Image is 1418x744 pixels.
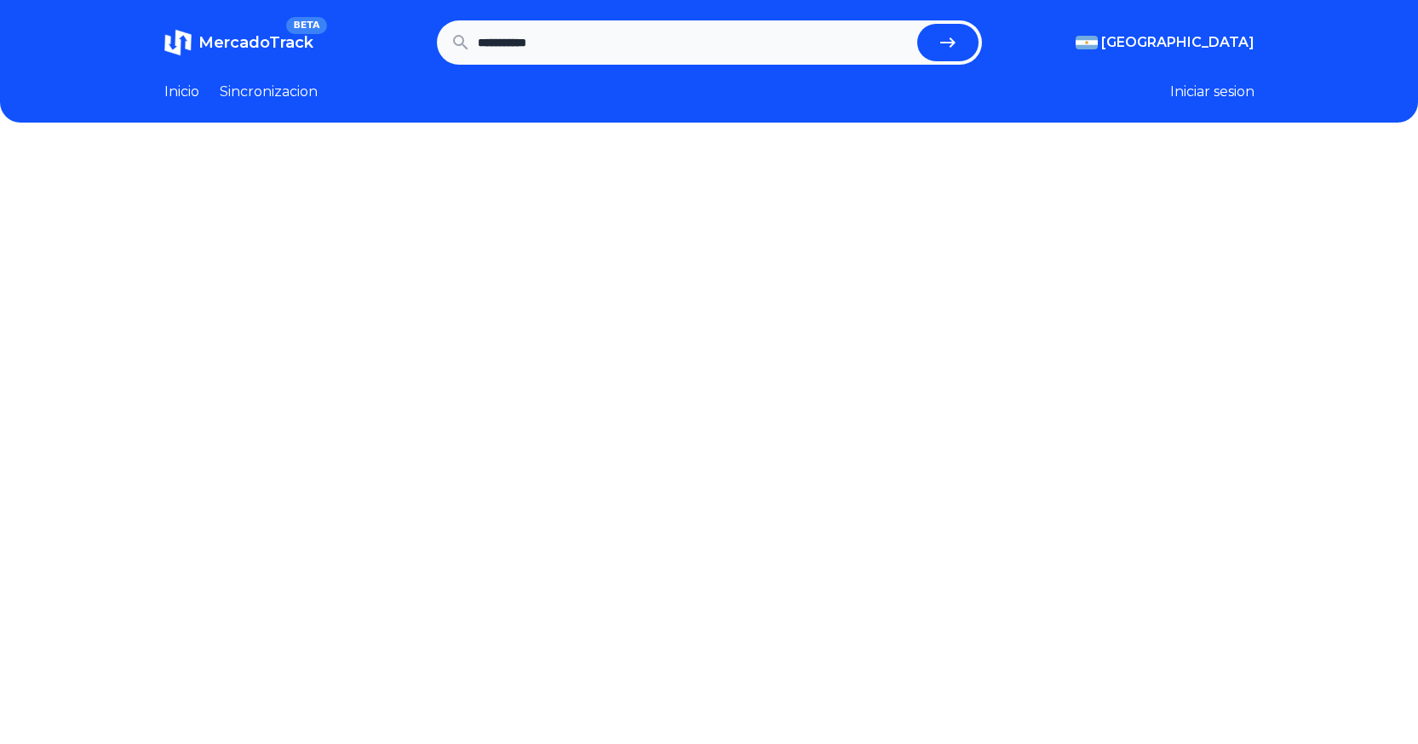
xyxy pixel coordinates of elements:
[198,33,313,52] span: MercadoTrack
[220,82,318,102] a: Sincronizacion
[1076,32,1254,53] button: [GEOGRAPHIC_DATA]
[286,17,326,34] span: BETA
[164,82,199,102] a: Inicio
[1170,82,1254,102] button: Iniciar sesion
[1076,36,1098,49] img: Argentina
[164,29,192,56] img: MercadoTrack
[1101,32,1254,53] span: [GEOGRAPHIC_DATA]
[164,29,313,56] a: MercadoTrackBETA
